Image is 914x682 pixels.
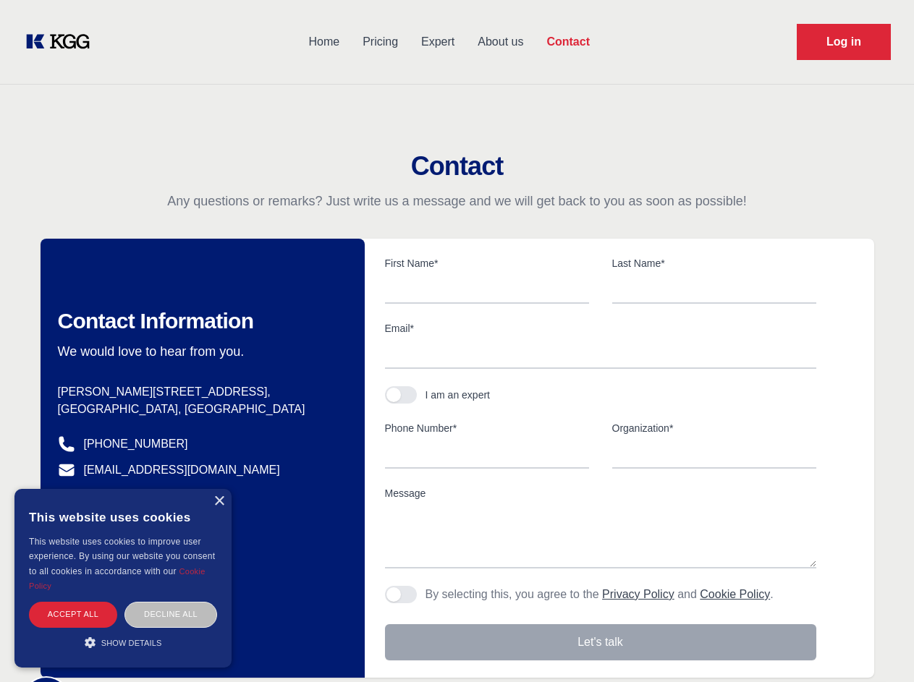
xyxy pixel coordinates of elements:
a: Cookie Policy [29,567,206,590]
a: About us [466,23,535,61]
a: KOL Knowledge Platform: Talk to Key External Experts (KEE) [23,30,101,54]
a: Pricing [351,23,410,61]
a: @knowledgegategroup [58,487,202,505]
p: We would love to hear from you. [58,343,342,360]
div: Close [213,496,224,507]
label: Message [385,486,816,500]
label: Organization* [612,421,816,435]
a: Request Demo [797,24,891,60]
div: Accept all [29,602,117,627]
p: [GEOGRAPHIC_DATA], [GEOGRAPHIC_DATA] [58,401,342,418]
p: By selecting this, you agree to the and . [426,586,774,603]
a: Contact [535,23,601,61]
span: Show details [101,639,162,647]
a: [EMAIL_ADDRESS][DOMAIN_NAME] [84,461,280,479]
p: Any questions or remarks? Just write us a message and we will get back to you as soon as possible! [17,192,897,210]
a: Privacy Policy [602,588,674,600]
p: [PERSON_NAME][STREET_ADDRESS], [58,383,342,401]
a: [PHONE_NUMBER] [84,435,188,453]
button: Let's talk [385,624,816,660]
label: Email* [385,321,816,336]
h2: Contact [17,152,897,181]
div: I am an expert [426,388,491,402]
div: Show details [29,635,217,649]
div: Decline all [124,602,217,627]
div: This website uses cookies [29,500,217,534]
h2: Contact Information [58,308,342,334]
a: Expert [410,23,466,61]
label: First Name* [385,256,589,270]
label: Last Name* [612,256,816,270]
a: Home [297,23,351,61]
label: Phone Number* [385,421,589,435]
iframe: Chat Widget [842,613,914,682]
span: This website uses cookies to improve user experience. By using our website you consent to all coo... [29,537,215,576]
a: Cookie Policy [700,588,770,600]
